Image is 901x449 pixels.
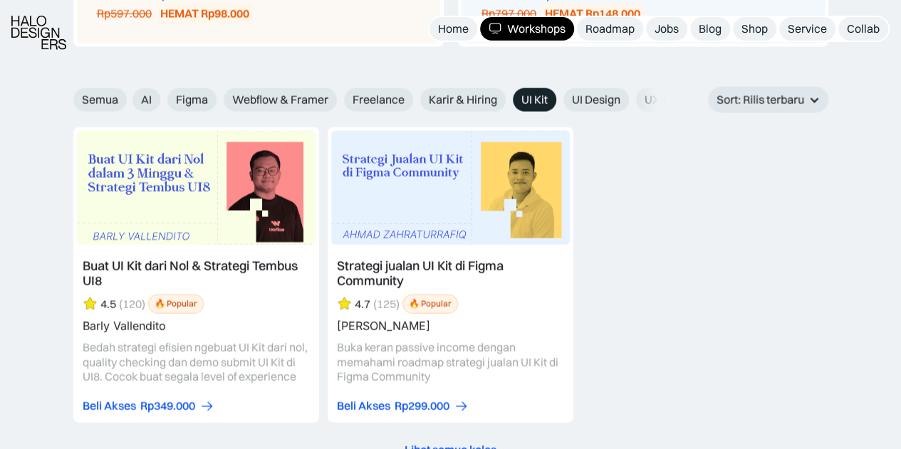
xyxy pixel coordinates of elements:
a: Beli AksesRp299.000 [337,398,469,413]
span: Figma [176,93,208,107]
div: Beli Akses [83,398,136,413]
span: Freelance [353,93,405,107]
span: UI Kit [521,93,548,107]
a: Home [429,17,477,41]
div: Service [788,21,827,36]
div: Beli Akses [337,398,390,413]
a: Blog [690,17,730,41]
div: Workshops [507,21,566,36]
div: Jobs [655,21,679,36]
div: Rp299.000 [395,398,449,413]
div: Rp797.000 [481,6,536,21]
div: Rp597.000 [97,6,152,21]
div: Sort: Rilis terbaru [717,93,804,107]
span: AI [141,93,152,107]
div: Roadmap [585,21,635,36]
div: Shop [741,21,768,36]
div: Home [438,21,469,36]
span: UI Design [572,93,620,107]
span: Karir & Hiring [429,93,497,107]
div: HEMAT Rp98.000 [160,6,249,21]
a: Beli AksesRp349.000 [83,398,214,413]
div: HEMAT Rp148.000 [545,6,640,21]
a: Service [779,17,835,41]
div: Sort: Rilis terbaru [708,87,828,113]
a: Workshops [480,17,574,41]
a: Collab [838,17,888,41]
div: Collab [847,21,880,36]
div: Rp349.000 [140,398,195,413]
div: Blog [699,21,722,36]
a: Shop [733,17,776,41]
span: Semua [82,93,118,107]
a: Roadmap [577,17,643,41]
a: Jobs [646,17,687,41]
span: Webflow & Framer [232,93,328,107]
span: UX Design [645,93,697,107]
form: Email Form [73,88,665,112]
